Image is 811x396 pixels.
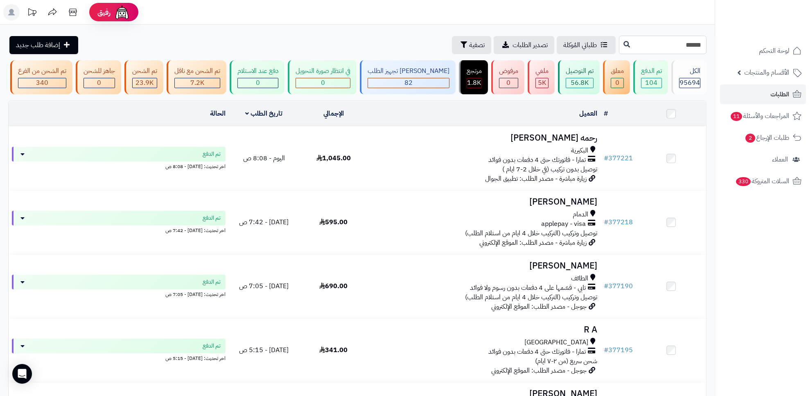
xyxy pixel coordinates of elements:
[368,66,450,76] div: [PERSON_NAME] تجهيز الطلب
[203,278,221,286] span: تم الدفع
[368,78,449,88] div: 82
[772,154,788,165] span: العملاء
[239,281,289,291] span: [DATE] - 7:05 ص
[372,325,597,335] h3: R A
[36,78,48,88] span: 340
[123,60,165,94] a: تم الشحن 23.9K
[452,36,491,54] button: تصفية
[319,345,348,355] span: 341.00
[465,228,598,238] span: توصيل وتركيب (التركيب خلال 4 ايام من استلام الطلب)
[97,7,111,17] span: رفيق
[670,60,708,94] a: الكل95694
[720,106,806,126] a: المراجعات والأسئلة11
[467,78,481,88] div: 1820
[535,66,549,76] div: ملغي
[604,217,609,227] span: #
[526,60,556,94] a: ملغي 5K
[632,60,670,94] a: تم الدفع 104
[770,89,789,100] span: الطلبات
[745,134,755,143] span: 2
[566,66,594,76] div: تم التوصيل
[190,78,204,88] span: 7.2K
[492,302,587,312] span: جوجل - مصدر الطلب: الموقع الإلكتروني
[18,66,66,76] div: تم الشحن من الفرع
[203,342,221,350] span: تم الدفع
[238,78,278,88] div: 0
[499,66,518,76] div: مرفوض
[604,345,609,355] span: #
[604,153,609,163] span: #
[604,153,633,163] a: #377221
[468,78,481,88] span: 1.8K
[286,60,358,94] a: في انتظار صورة التحويل 0
[237,66,278,76] div: دفع عند الاستلام
[604,281,609,291] span: #
[536,78,548,88] div: 4986
[507,78,511,88] span: 0
[12,225,226,234] div: اخر تحديث: [DATE] - 7:42 ص
[239,345,289,355] span: [DATE] - 5:15 ص
[679,66,700,76] div: الكل
[132,66,157,76] div: تم الشحن
[580,109,598,118] a: العميل
[499,78,518,88] div: 0
[133,78,157,88] div: 23926
[759,45,789,57] span: لوحة التحكم
[535,356,598,366] span: شحن سريع (من ٢-٧ ايام)
[720,41,806,61] a: لوحة التحكم
[243,153,285,163] span: اليوم - 8:08 ص
[203,150,221,158] span: تم الدفع
[174,66,220,76] div: تم الشحن مع ناقل
[84,78,115,88] div: 0
[480,238,587,248] span: زيارة مباشرة - مصدر الطلب: الموقع الإلكتروني
[9,60,74,94] a: تم الشحن من الفرع 340
[566,78,593,88] div: 56815
[74,60,123,94] a: جاهز للشحن 0
[646,78,658,88] span: 104
[358,60,457,94] a: [PERSON_NAME] تجهيز الطلب 82
[641,66,662,76] div: تم الدفع
[642,78,662,88] div: 104
[22,4,42,23] a: تحديثات المنصة
[538,78,546,88] span: 5K
[731,112,742,121] span: 11
[736,177,751,186] span: 330
[720,128,806,148] a: طلبات الإرجاع2
[490,60,526,94] a: مرفوض 0
[720,84,806,104] a: الطلبات
[556,60,601,94] a: تم التوصيل 56.8K
[492,366,587,376] span: جوجل - مصدر الطلب: الموقع الإلكتروني
[611,78,623,88] div: 0
[203,214,221,222] span: تم الدفع
[457,60,490,94] a: مرتجع 1.8K
[744,67,789,78] span: الأقسام والمنتجات
[573,210,589,219] span: الدمام
[615,78,619,88] span: 0
[730,110,789,122] span: المراجعات والأسئلة
[296,66,350,76] div: في انتظار صورة التحويل
[245,109,282,118] a: تاريخ الطلب
[611,66,624,76] div: معلق
[12,289,226,298] div: اخر تحديث: [DATE] - 7:05 ص
[513,40,548,50] span: تصدير الطلبات
[489,155,586,165] span: تمارا - فاتورتك حتى 4 دفعات بدون فوائد
[321,78,325,88] span: 0
[136,78,154,88] span: 23.9K
[372,133,597,143] h3: رحمه [PERSON_NAME]
[372,261,597,271] h3: [PERSON_NAME]
[175,78,220,88] div: 7223
[604,217,633,227] a: #377218
[228,60,286,94] a: دفع عند الاستلام 0
[404,78,413,88] span: 82
[486,174,587,184] span: زيارة مباشرة - مصدر الطلب: تطبيق الجوال
[572,274,589,283] span: الطائف
[494,36,554,54] a: تصدير الطلبات
[9,36,78,54] a: إضافة طلب جديد
[18,78,66,88] div: 340
[465,292,598,302] span: توصيل وتركيب (التركيب خلال 4 ايام من استلام الطلب)
[316,153,351,163] span: 1,045.00
[319,217,348,227] span: 595.00
[12,364,32,384] div: Open Intercom Messenger
[604,281,633,291] a: #377190
[97,78,102,88] span: 0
